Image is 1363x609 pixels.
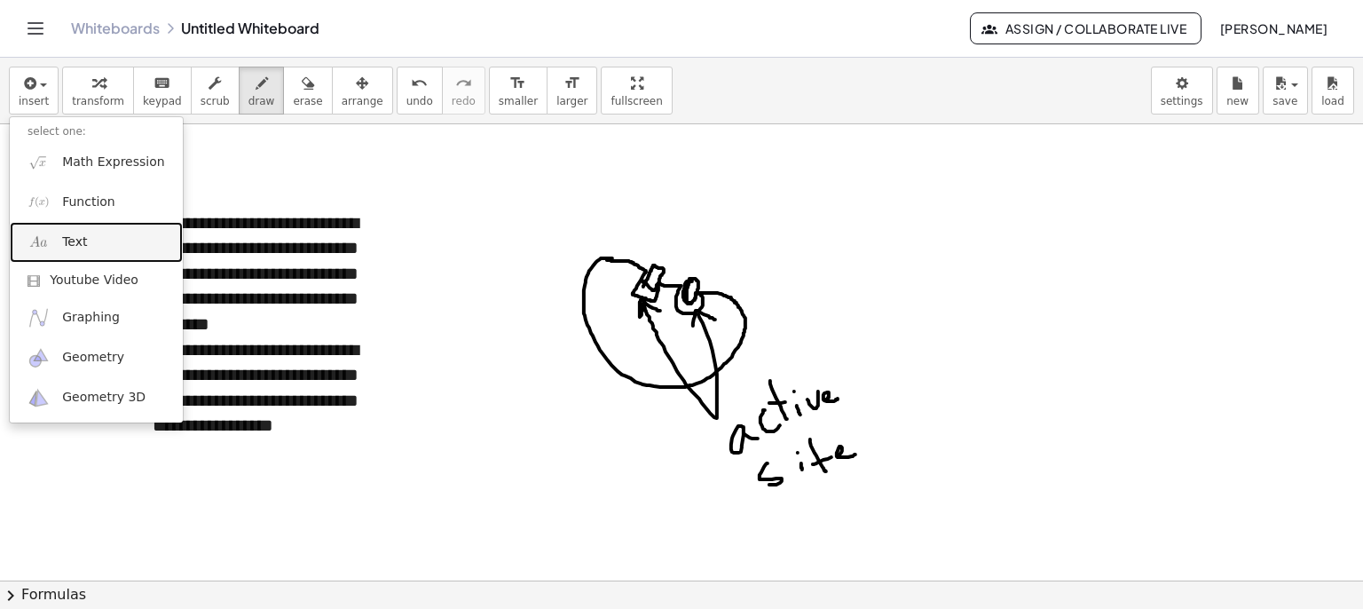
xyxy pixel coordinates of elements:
button: erase [283,67,332,115]
span: Assign / Collaborate Live [985,20,1186,36]
span: keypad [143,95,182,107]
span: arrange [342,95,383,107]
button: undoundo [397,67,443,115]
a: Geometry 3D [10,378,183,418]
button: [PERSON_NAME] [1205,12,1342,44]
img: Aa.png [28,231,50,253]
span: redo [452,95,476,107]
img: f_x.png [28,191,50,213]
span: fullscreen [611,95,662,107]
img: ggb-graphing.svg [28,306,50,328]
span: load [1321,95,1344,107]
span: draw [248,95,275,107]
span: new [1226,95,1249,107]
span: Function [62,194,115,211]
button: load [1312,67,1354,115]
a: Text [10,222,183,262]
span: transform [72,95,124,107]
button: format_sizelarger [547,67,597,115]
button: Assign / Collaborate Live [970,12,1201,44]
button: format_sizesmaller [489,67,548,115]
span: settings [1161,95,1203,107]
button: keyboardkeypad [133,67,192,115]
a: Youtube Video [10,263,183,298]
span: undo [406,95,433,107]
button: fullscreen [601,67,672,115]
span: Math Expression [62,154,164,171]
span: insert [19,95,49,107]
span: Geometry 3D [62,389,146,407]
button: settings [1151,67,1213,115]
img: ggb-geometry.svg [28,347,50,369]
button: save [1263,67,1308,115]
span: Text [62,233,87,251]
button: arrange [332,67,393,115]
i: format_size [563,73,580,94]
a: Whiteboards [71,20,160,37]
button: insert [9,67,59,115]
a: Graphing [10,297,183,337]
span: larger [556,95,587,107]
li: select one: [10,122,183,142]
i: undo [411,73,428,94]
i: redo [455,73,472,94]
img: sqrt_x.png [28,151,50,173]
a: Math Expression [10,142,183,182]
a: Function [10,182,183,222]
button: redoredo [442,67,485,115]
i: format_size [509,73,526,94]
button: draw [239,67,285,115]
span: erase [293,95,322,107]
span: [PERSON_NAME] [1219,20,1328,36]
a: Geometry [10,338,183,378]
img: ggb-3d.svg [28,387,50,409]
button: Toggle navigation [21,14,50,43]
span: Graphing [62,309,120,327]
button: new [1217,67,1259,115]
span: smaller [499,95,538,107]
span: Geometry [62,349,124,367]
i: keyboard [154,73,170,94]
span: scrub [201,95,230,107]
span: Youtube Video [50,272,138,289]
button: scrub [191,67,240,115]
span: save [1272,95,1297,107]
button: transform [62,67,134,115]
